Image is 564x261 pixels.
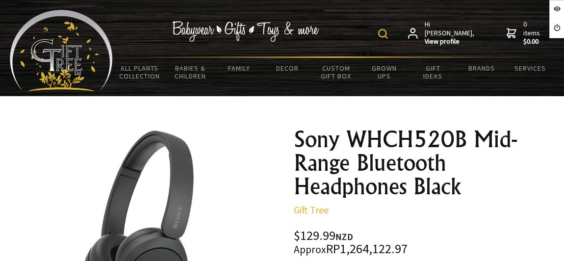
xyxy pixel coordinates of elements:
img: Babywear - Gifts - Toys & more [172,21,319,42]
a: Gift Tree [294,204,329,216]
strong: $0.00 [523,37,542,46]
a: All Plants Collection [113,58,166,86]
a: Babies & Children [166,58,215,86]
a: Custom Gift Box [312,58,360,86]
img: product search [378,29,388,39]
div: $129.99 RP1,264,122.97 [294,230,556,256]
a: Family [215,58,263,78]
a: Decor [263,58,312,78]
small: Approx [294,243,326,256]
a: Brands [457,58,506,78]
strong: View profile [425,37,475,46]
span: NZD [335,231,353,242]
span: Hi [PERSON_NAME], [425,20,475,46]
h1: Sony WHCH520B Mid-Range Bluetooth Headphones Black [294,128,556,198]
a: 0 items$0.00 [507,20,542,46]
a: Hi [PERSON_NAME],View profile [408,20,475,46]
a: Services [506,58,554,78]
img: Babyware - Gifts - Toys and more... [10,10,113,91]
a: Grown Ups [360,58,409,86]
span: 0 items [523,20,542,46]
a: Gift Ideas [409,58,457,86]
